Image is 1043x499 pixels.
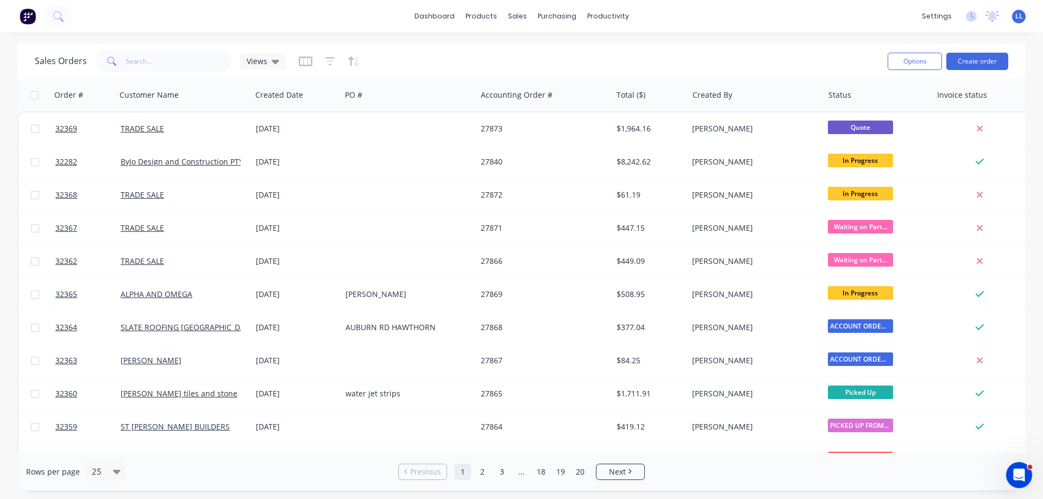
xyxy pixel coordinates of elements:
div: $1,711.91 [617,388,680,399]
div: 27866 [481,256,601,267]
span: Quote [828,121,893,134]
a: 32359 [55,410,121,443]
a: Page 20 [572,464,588,480]
div: Total ($) [617,90,645,100]
span: 32368 [55,190,77,200]
div: [DATE] [256,355,337,366]
div: [DATE] [256,156,337,167]
div: [DATE] [256,289,337,300]
a: [PERSON_NAME] [121,355,181,365]
div: Created Date [255,90,303,100]
div: 27865 [481,388,601,399]
a: 32362 [55,245,121,277]
span: Waiting on Part... [828,220,893,233]
div: 27864 [481,421,601,432]
iframe: Intercom live chat [1006,462,1032,488]
div: 27867 [481,355,601,366]
div: $377.04 [617,322,680,333]
a: 32282 [55,146,121,178]
a: Page 1 is your current page [455,464,471,480]
div: products [460,8,502,24]
div: $508.95 [617,289,680,300]
a: 32360 [55,377,121,410]
div: [PERSON_NAME] [692,388,813,399]
span: Previous [410,466,441,477]
span: In Progress [828,154,893,167]
div: Status [828,90,851,100]
div: [DATE] [256,223,337,233]
span: 32362 [55,256,77,267]
a: ByJo Design and Construction PTY LTD [121,156,259,167]
input: Search... [126,50,232,72]
span: In Progress [828,187,893,200]
div: Order # [54,90,83,100]
a: dashboard [409,8,460,24]
div: Customer Name [120,90,179,100]
a: Jump forward [513,464,530,480]
span: ACCOUNT ORDERS ... [828,319,893,333]
div: [PERSON_NAME] [692,421,813,432]
a: TRADE SALE [121,190,164,200]
div: $8,242.62 [617,156,680,167]
span: PICKED UP FROM ... [828,419,893,432]
span: 32359 [55,421,77,432]
div: [DATE] [256,190,337,200]
div: $84.25 [617,355,680,366]
a: [PERSON_NAME] tiles and stone [121,388,237,399]
div: [DATE] [256,123,337,134]
a: Page 3 [494,464,510,480]
a: TRADE SALE [121,256,164,266]
div: settings [916,8,957,24]
span: Picked Up [828,386,893,399]
span: In Progress [828,286,893,300]
span: 32282 [55,156,77,167]
div: [PERSON_NAME] [692,256,813,267]
span: Views [247,55,267,67]
span: 32364 [55,322,77,333]
div: [PERSON_NAME] [692,190,813,200]
a: Previous page [399,466,447,477]
a: ALPHA AND OMEGA [121,289,192,299]
a: TRADE SALE [121,223,164,233]
div: productivity [582,8,634,24]
ul: Pagination [394,464,649,480]
div: [DATE] [256,388,337,399]
div: $419.12 [617,421,680,432]
span: Rows per page [26,466,80,477]
div: [DATE] [256,421,337,432]
a: Page 18 [533,464,549,480]
div: [DATE] [256,322,337,333]
a: 32358 [55,444,121,476]
a: 32367 [55,212,121,244]
div: 27840 [481,156,601,167]
div: water jet strips [345,388,466,399]
div: 27871 [481,223,601,233]
div: purchasing [532,8,582,24]
div: AUBURN RD HAWTHORN [345,322,466,333]
div: [PERSON_NAME] [692,156,813,167]
a: Page 19 [552,464,569,480]
div: Invoice status [937,90,987,100]
div: [PERSON_NAME] [692,289,813,300]
div: [PERSON_NAME] [692,223,813,233]
div: Accounting Order # [481,90,552,100]
a: 32363 [55,344,121,377]
div: 27873 [481,123,601,134]
span: 32360 [55,388,77,399]
span: Waiting on Part... [828,253,893,267]
a: ST [PERSON_NAME] BUILDERS [121,421,230,432]
span: LL [1015,11,1023,21]
div: 27868 [481,322,601,333]
span: 32365 [55,289,77,300]
span: ORDERS READY [828,452,893,465]
button: Create order [946,53,1008,70]
div: [PERSON_NAME] [692,355,813,366]
span: 32369 [55,123,77,134]
div: Created By [693,90,732,100]
div: 27872 [481,190,601,200]
span: 32363 [55,355,77,366]
a: 32364 [55,311,121,344]
div: [DATE] [256,256,337,267]
div: PO # [345,90,362,100]
img: Factory [20,8,36,24]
